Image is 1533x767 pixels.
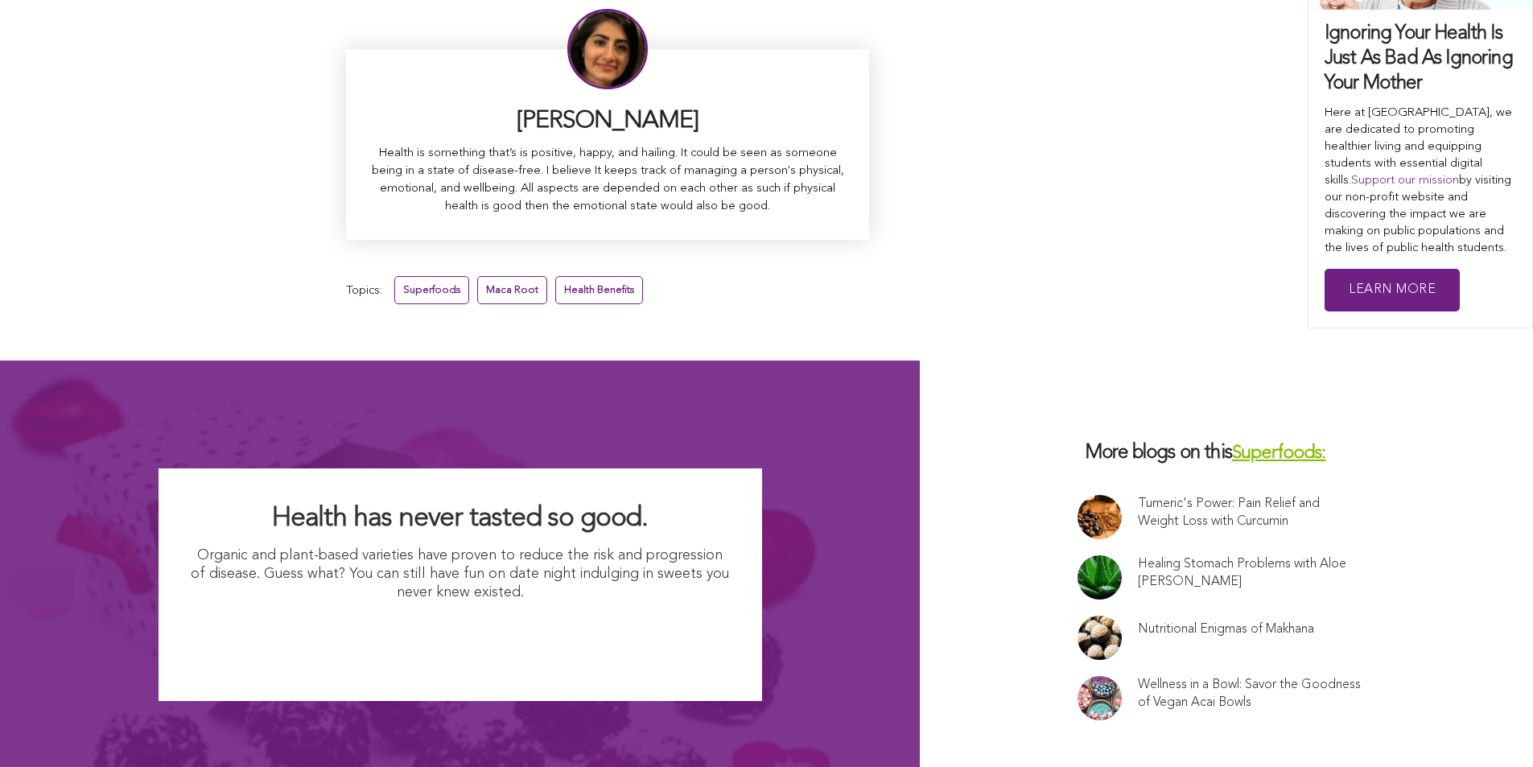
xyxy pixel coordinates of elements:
a: Learn More [1325,269,1460,311]
iframe: Chat Widget [1453,690,1533,767]
a: Superfoods: [1232,444,1326,463]
h3: [PERSON_NAME] [370,105,845,137]
p: Organic and plant-based varieties have proven to reduce the risk and progression of disease. Gues... [191,546,730,603]
a: Healing Stomach Problems with Aloe [PERSON_NAME] [1138,555,1362,591]
a: Health Benefits [555,276,643,304]
a: Nutritional Enigmas of Makhana [1138,621,1314,638]
p: Health is something that’s is positive, happy, and hailing. It could be seen as someone being in ... [370,145,845,216]
img: Sitara Darvish [567,9,648,89]
h2: Health has never tasted so good. [191,501,730,536]
a: Maca Root [477,276,547,304]
a: Wellness in a Bowl: Savor the Goodness of Vegan Acai Bowls [1138,676,1362,711]
img: I Want Organic Shopping For Less [302,611,618,669]
a: Superfoods [394,276,469,304]
a: Tumeric's Power: Pain Relief and Weight Loss with Curcumin [1138,495,1362,530]
span: Topics: [346,280,382,302]
h3: More blogs on this [1078,441,1375,466]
